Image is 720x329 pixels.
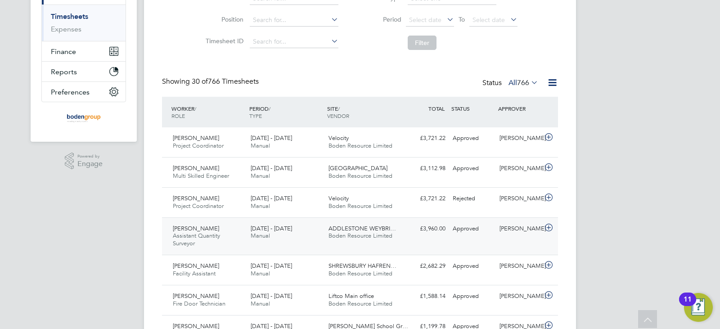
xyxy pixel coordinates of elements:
span: Velocity [328,194,349,202]
div: APPROVER [496,100,543,117]
span: ADDLESTONE WEYBRI… [328,225,396,232]
span: Finance [51,47,76,56]
div: [PERSON_NAME] [496,221,543,236]
div: PERIOD [247,100,325,124]
label: Timesheet ID [203,37,243,45]
span: Reports [51,68,77,76]
span: SHREWSBURY HAFREN… [328,262,396,270]
label: All [508,78,538,87]
span: Boden Resource Limited [328,202,392,210]
span: TYPE [249,112,262,119]
span: [DATE] - [DATE] [251,194,292,202]
span: Engage [77,160,103,168]
div: STATUS [449,100,496,117]
span: Boden Resource Limited [328,142,392,149]
div: £2,682.29 [402,259,449,274]
span: Liftco Main office [328,292,374,300]
button: Reports [42,62,126,81]
div: Approved [449,221,496,236]
span: Boden Resource Limited [328,300,392,307]
span: [PERSON_NAME] [173,292,219,300]
div: Approved [449,259,496,274]
div: Showing [162,77,261,86]
div: 11 [684,299,692,311]
span: Boden Resource Limited [328,232,392,239]
span: Assistant Quantity Surveyor [173,232,220,247]
span: Manual [251,270,270,277]
div: [PERSON_NAME] [496,191,543,206]
span: [DATE] - [DATE] [251,134,292,142]
div: [PERSON_NAME] [496,131,543,146]
div: £3,112.98 [402,161,449,176]
span: Manual [251,232,270,239]
span: Project Coordinator [173,142,224,149]
a: Expenses [51,25,81,33]
span: Select date [472,16,505,24]
div: £3,721.22 [402,131,449,146]
button: Finance [42,41,126,61]
span: Select date [409,16,441,24]
span: Manual [251,172,270,180]
div: £3,721.22 [402,191,449,206]
span: / [269,105,270,112]
label: Position [203,15,243,23]
div: Timesheets [42,5,126,41]
a: Timesheets [51,12,88,21]
span: [DATE] - [DATE] [251,225,292,232]
span: [PERSON_NAME] [173,164,219,172]
div: [PERSON_NAME] [496,161,543,176]
span: Boden Resource Limited [328,172,392,180]
span: Preferences [51,88,90,96]
span: / [338,105,340,112]
span: 30 of [192,77,208,86]
div: Approved [449,289,496,304]
span: Manual [251,202,270,210]
span: [PERSON_NAME] [173,262,219,270]
div: £3,960.00 [402,221,449,236]
div: Rejected [449,191,496,206]
a: Go to home page [41,111,126,126]
span: Facility Assistant [173,270,216,277]
span: [PERSON_NAME] [173,134,219,142]
span: [DATE] - [DATE] [251,292,292,300]
span: [DATE] - [DATE] [251,262,292,270]
div: [PERSON_NAME] [496,259,543,274]
div: Approved [449,161,496,176]
span: / [194,105,196,112]
span: Multi Skilled Engineer [173,172,229,180]
span: Manual [251,300,270,307]
span: Velocity [328,134,349,142]
button: Filter [408,36,436,50]
span: 766 Timesheets [192,77,259,86]
span: [PERSON_NAME] [173,225,219,232]
span: [DATE] - [DATE] [251,164,292,172]
span: 766 [517,78,529,87]
span: [PERSON_NAME] [173,194,219,202]
span: To [456,14,468,25]
img: boden-group-logo-retina.png [64,111,104,126]
span: TOTAL [428,105,445,112]
div: Approved [449,131,496,146]
button: Preferences [42,82,126,102]
span: Boden Resource Limited [328,270,392,277]
span: Manual [251,142,270,149]
button: Open Resource Center, 11 new notifications [684,293,713,322]
span: Powered by [77,153,103,160]
div: [PERSON_NAME] [496,289,543,304]
div: WORKER [169,100,247,124]
input: Search for... [250,14,338,27]
span: VENDOR [327,112,349,119]
div: Status [482,77,540,90]
input: Search for... [250,36,338,48]
div: SITE [325,100,403,124]
div: £1,588.14 [402,289,449,304]
span: [GEOGRAPHIC_DATA] [328,164,387,172]
span: ROLE [171,112,185,119]
span: Project Coordinator [173,202,224,210]
label: Period [361,15,401,23]
span: Fire Door Technician [173,300,225,307]
a: Powered byEngage [65,153,103,170]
